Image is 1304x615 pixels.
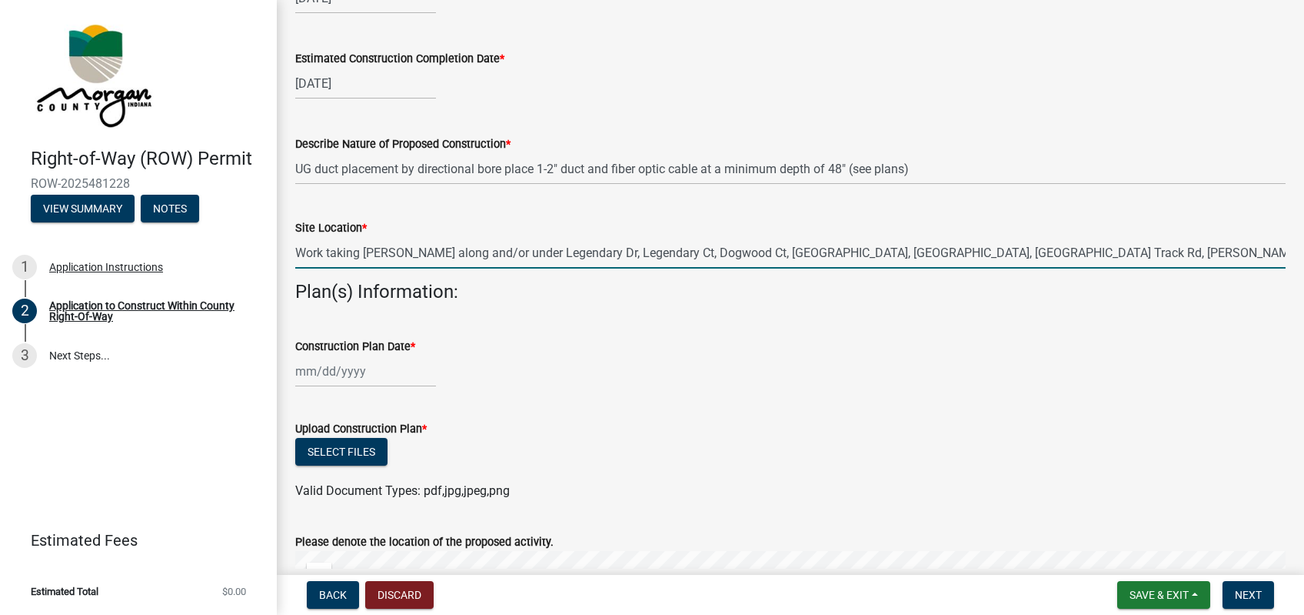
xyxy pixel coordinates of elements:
[295,54,504,65] label: Estimated Construction Completion Date
[49,300,252,322] div: Application to Construct Within County Right-Of-Way
[31,148,264,170] h4: Right-of-Way (ROW) Permit
[31,587,98,597] span: Estimated Total
[12,343,37,368] div: 3
[31,195,135,222] button: View Summary
[141,195,199,222] button: Notes
[1235,589,1262,601] span: Next
[31,16,155,132] img: Morgan County, Indiana
[307,581,359,609] button: Back
[295,139,511,150] label: Describe Nature of Proposed Construction
[295,537,554,548] label: Please denote the location of the proposed activity.
[1222,581,1274,609] button: Next
[295,438,388,466] button: Select files
[295,483,510,498] span: Valid Document Types: pdf,jpg,jpeg,png
[12,299,37,323] div: 2
[49,262,163,272] div: Application Instructions
[31,176,246,191] span: ROW-2025481228
[295,223,367,234] label: Site Location
[222,587,246,597] span: $0.00
[1129,589,1189,601] span: Save & Exit
[295,68,436,99] input: mm/dd/yyyy
[295,342,415,353] label: Construction Plan Date
[31,203,135,216] wm-modal-confirm: Summary
[295,356,436,387] input: mm/dd/yyyy
[365,581,434,609] button: Discard
[1117,581,1210,609] button: Save & Exit
[295,281,1286,303] h4: Plan(s) Information:
[319,589,347,601] span: Back
[12,525,252,556] a: Estimated Fees
[12,255,37,279] div: 1
[141,203,199,216] wm-modal-confirm: Notes
[295,424,427,435] label: Upload Construction Plan
[307,563,331,587] div: Zoom in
